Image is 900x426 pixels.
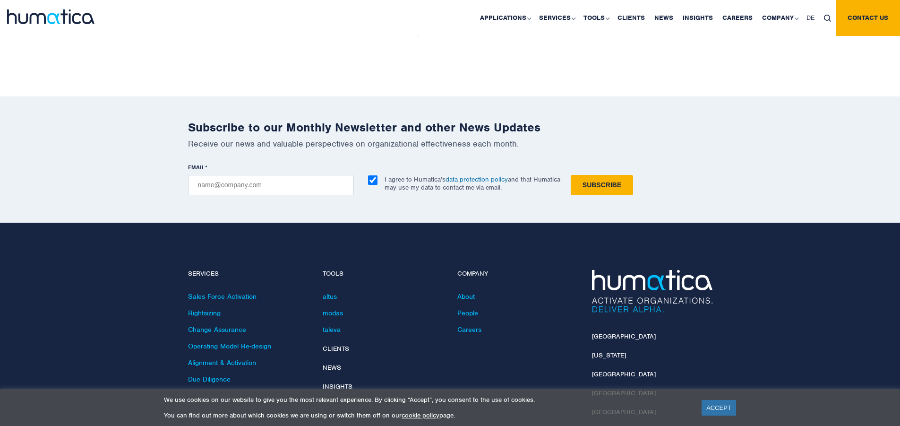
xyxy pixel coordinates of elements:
[457,309,478,317] a: People
[164,411,690,419] p: You can find out more about which cookies we are using or switch them off on our page.
[323,345,349,353] a: Clients
[385,175,560,191] p: I agree to Humatica’s and that Humatica may use my data to contact me via email.
[457,292,475,301] a: About
[188,139,712,149] p: Receive our news and valuable perspectives on organizational effectiveness each month.
[824,15,831,22] img: search_icon
[457,270,578,278] h4: Company
[188,270,309,278] h4: Services
[164,396,690,404] p: We use cookies on our website to give you the most relevant experience. By clicking “Accept”, you...
[702,400,736,416] a: ACCEPT
[188,375,231,383] a: Due Diligence
[188,120,712,135] h2: Subscribe to our Monthly Newsletter and other News Updates
[188,175,354,195] input: name@company.com
[402,411,439,419] a: cookie policy
[188,325,246,334] a: Change Assurance
[188,342,271,350] a: Operating Model Re-design
[188,164,205,171] span: EMAIL
[188,309,221,317] a: Rightsizing
[592,270,712,313] img: Humatica
[323,270,443,278] h4: Tools
[571,175,633,195] input: Subscribe
[188,358,256,367] a: Alignment & Activation
[188,292,257,301] a: Sales Force Activation
[592,332,656,340] a: [GEOGRAPHIC_DATA]
[592,351,626,359] a: [US_STATE]
[7,9,94,24] img: logo
[323,364,341,372] a: News
[457,325,481,334] a: Careers
[323,292,337,301] a: altus
[446,175,508,183] a: data protection policy
[806,14,814,22] span: DE
[368,175,377,185] input: I agree to Humatica’sdata protection policyand that Humatica may use my data to contact me via em...
[592,370,656,378] a: [GEOGRAPHIC_DATA]
[323,309,343,317] a: modas
[323,325,341,334] a: taleva
[323,383,352,391] a: Insights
